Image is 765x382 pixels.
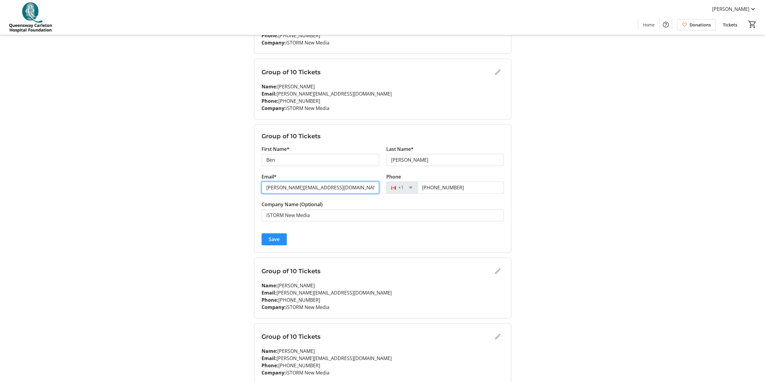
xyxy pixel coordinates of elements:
strong: Email: [262,355,277,362]
strong: Name: [262,348,277,354]
p: [PHONE_NUMBER] [262,32,504,39]
a: Home [638,19,659,30]
p: [PHONE_NUMBER] [262,362,504,369]
strong: Phone: [262,98,278,104]
button: Save [262,233,287,245]
label: Phone [386,173,401,180]
button: Help [660,19,672,31]
strong: Phone: [262,297,278,303]
strong: Company: [262,39,286,46]
button: Cart [747,19,758,30]
label: Company Name (Optional) [262,201,323,208]
h3: Group of 10 Tickets [262,68,492,77]
strong: Company: [262,105,286,112]
span: [PERSON_NAME] [712,5,749,13]
label: First Name* [262,145,289,153]
p: iSTORM New Media [262,39,504,46]
span: Tickets [723,22,737,28]
strong: Company: [262,304,286,310]
h3: Group of 10 Tickets [262,132,504,141]
label: Email* [262,173,277,180]
strong: Email: [262,289,277,296]
p: [PHONE_NUMBER] [262,296,504,304]
p: iSTORM New Media [262,304,504,311]
p: [PHONE_NUMBER] [262,97,504,105]
strong: Email: [262,90,277,97]
a: Tickets [718,19,742,30]
button: [PERSON_NAME] [707,4,761,14]
p: iSTORM New Media [262,369,504,376]
p: [PERSON_NAME] [262,282,504,289]
strong: Phone: [262,32,278,39]
span: Home [643,22,655,28]
p: [PERSON_NAME] [262,347,504,355]
p: [PERSON_NAME][EMAIL_ADDRESS][DOMAIN_NAME] [262,289,504,296]
span: Save [269,236,280,243]
p: [PERSON_NAME][EMAIL_ADDRESS][DOMAIN_NAME] [262,90,504,97]
strong: Phone: [262,362,278,369]
a: Donations [677,19,716,30]
p: [PERSON_NAME] [262,83,504,90]
p: [PERSON_NAME][EMAIL_ADDRESS][DOMAIN_NAME] [262,355,504,362]
p: iSTORM New Media [262,105,504,112]
strong: Name: [262,282,277,289]
strong: Company: [262,369,286,376]
strong: Name: [262,83,277,90]
h3: Group of 10 Tickets [262,332,492,341]
h3: Group of 10 Tickets [262,267,492,276]
label: Last Name* [386,145,414,153]
span: Donations [690,22,711,28]
input: (506) 234-5678 [417,182,504,194]
img: QCH Foundation's Logo [4,2,57,32]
